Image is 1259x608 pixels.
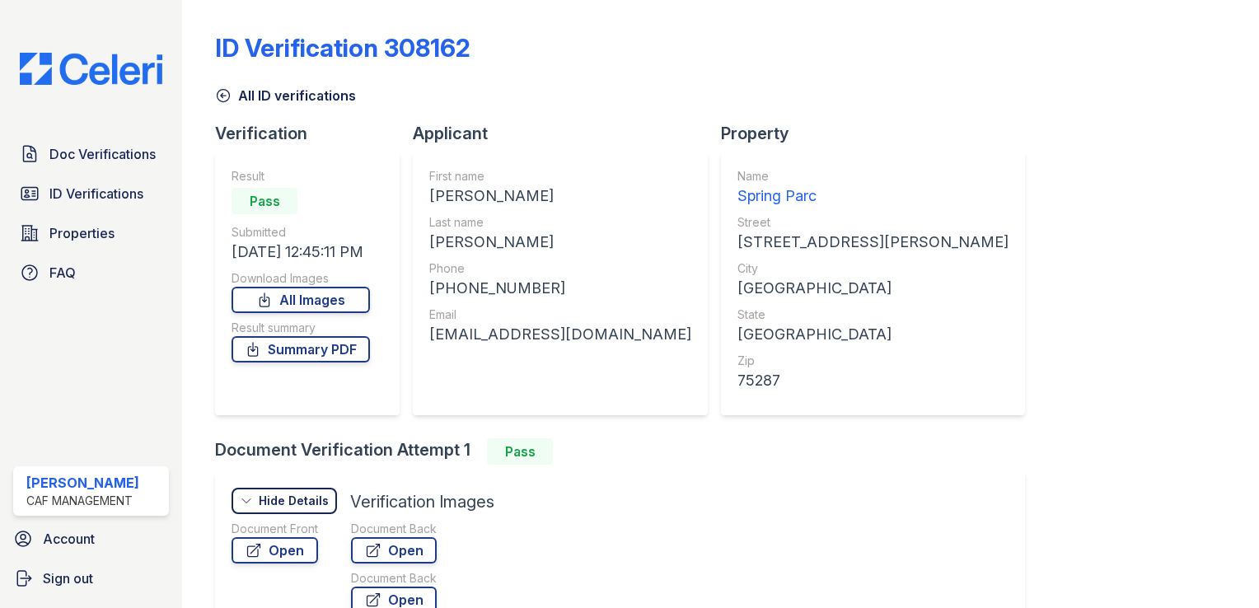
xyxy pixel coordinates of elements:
[232,270,370,287] div: Download Images
[43,529,95,549] span: Account
[232,168,370,185] div: Result
[49,184,143,203] span: ID Verifications
[737,231,1009,254] div: [STREET_ADDRESS][PERSON_NAME]
[7,522,176,555] a: Account
[232,188,297,214] div: Pass
[429,185,691,208] div: [PERSON_NAME]
[737,168,1009,185] div: Name
[43,568,93,588] span: Sign out
[737,306,1009,323] div: State
[350,490,494,513] div: Verification Images
[49,223,115,243] span: Properties
[13,217,169,250] a: Properties
[215,438,1038,465] div: Document Verification Attempt 1
[429,323,691,346] div: [EMAIL_ADDRESS][DOMAIN_NAME]
[413,122,721,145] div: Applicant
[13,177,169,210] a: ID Verifications
[232,320,370,336] div: Result summary
[215,86,356,105] a: All ID verifications
[429,214,691,231] div: Last name
[351,521,437,537] div: Document Back
[429,168,691,185] div: First name
[26,493,139,509] div: CAF Management
[429,306,691,323] div: Email
[737,369,1009,392] div: 75287
[487,438,553,465] div: Pass
[721,122,1038,145] div: Property
[232,537,318,564] a: Open
[215,33,470,63] div: ID Verification 308162
[1190,542,1243,592] iframe: chat widget
[7,562,176,595] a: Sign out
[351,537,437,564] a: Open
[26,473,139,493] div: [PERSON_NAME]
[429,277,691,300] div: [PHONE_NUMBER]
[737,168,1009,208] a: Name Spring Parc
[429,260,691,277] div: Phone
[351,570,437,587] div: Document Back
[232,336,370,362] a: Summary PDF
[232,241,370,264] div: [DATE] 12:45:11 PM
[49,263,76,283] span: FAQ
[737,277,1009,300] div: [GEOGRAPHIC_DATA]
[232,224,370,241] div: Submitted
[215,122,413,145] div: Verification
[232,287,370,313] a: All Images
[737,260,1009,277] div: City
[7,53,176,85] img: CE_Logo_Blue-a8612792a0a2168367f1c8372b55b34899dd931a85d93a1a3d3e32e68fde9ad4.png
[49,144,156,164] span: Doc Verifications
[737,185,1009,208] div: Spring Parc
[737,353,1009,369] div: Zip
[259,493,329,509] div: Hide Details
[737,214,1009,231] div: Street
[429,231,691,254] div: [PERSON_NAME]
[737,323,1009,346] div: [GEOGRAPHIC_DATA]
[232,521,318,537] div: Document Front
[13,138,169,171] a: Doc Verifications
[13,256,169,289] a: FAQ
